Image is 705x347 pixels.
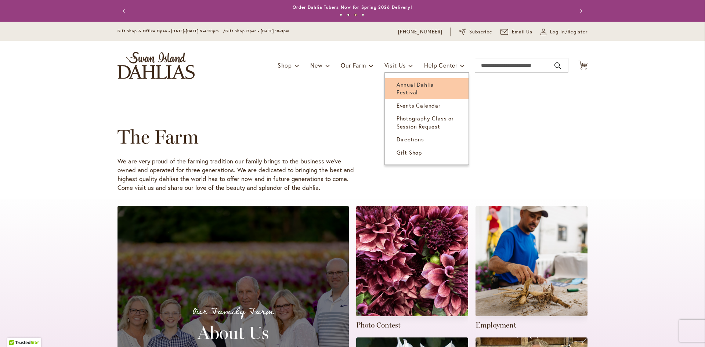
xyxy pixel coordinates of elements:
button: 3 of 4 [354,14,357,16]
h1: The Farm [117,126,566,148]
button: Next [573,4,587,18]
a: Email Us [500,28,533,36]
span: Help Center [424,61,458,69]
a: Subscribe [459,28,492,36]
span: Shop [278,61,292,69]
p: Our Family Farm [126,304,340,319]
span: Gift Shop & Office Open - [DATE]-[DATE] 9-4:30pm / [117,29,225,33]
button: Previous [117,4,132,18]
p: We are very proud of the farming tradition our family brings to the business we’ve owned and oper... [117,157,356,192]
span: Photography Class or Session Request [397,115,454,130]
span: Our Farm [341,61,366,69]
span: Gift Shop [397,149,422,156]
button: 2 of 4 [347,14,350,16]
span: Visit Us [384,61,406,69]
span: Directions [397,135,424,143]
span: Gift Shop Open - [DATE] 10-3pm [225,29,289,33]
a: [PHONE_NUMBER] [398,28,442,36]
a: Order Dahlia Tubers Now for Spring 2026 Delivery! [293,4,412,10]
a: store logo [117,52,195,79]
span: Events Calendar [397,102,441,109]
span: Email Us [512,28,533,36]
span: Annual Dahlia Festival [397,81,434,96]
span: New [310,61,322,69]
a: Log In/Register [540,28,587,36]
button: 1 of 4 [340,14,342,16]
span: Log In/Register [550,28,587,36]
span: Subscribe [469,28,492,36]
button: 4 of 4 [362,14,364,16]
